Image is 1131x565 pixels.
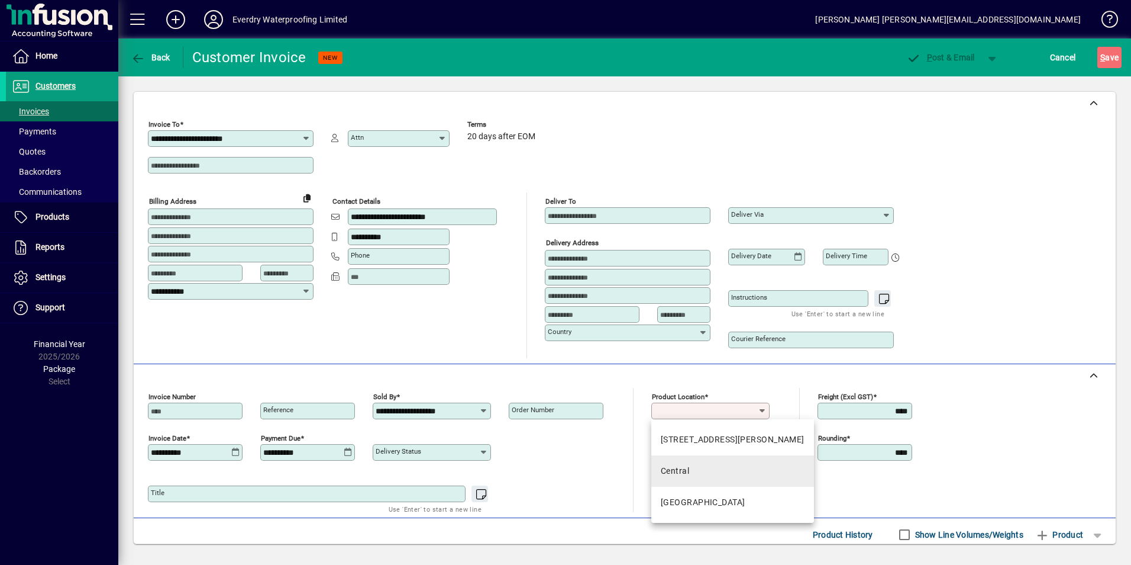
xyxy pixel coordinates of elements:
span: Cancel [1050,48,1076,67]
mat-option: 14 Tanya Street [651,424,814,455]
button: Copy to Delivery address [298,188,316,207]
mat-label: Deliver To [545,197,576,206]
span: Financial Year [34,339,85,349]
a: Communications [6,182,118,202]
span: Products [35,212,69,221]
span: Backorders [12,167,61,176]
span: S [1100,53,1105,62]
span: Package [43,364,75,374]
button: Cancel [1047,47,1079,68]
mat-label: Sold by [373,393,396,401]
mat-label: Invoice date [148,434,186,442]
span: Payments [12,127,56,136]
mat-label: Courier Reference [731,335,786,343]
mat-label: Product location [652,393,705,401]
mat-label: Delivery status [376,447,421,455]
mat-label: Delivery time [826,252,867,260]
a: Backorders [6,162,118,182]
span: ave [1100,48,1119,67]
a: Settings [6,263,118,293]
span: Reports [35,242,64,252]
a: Invoices [6,101,118,121]
div: Central [661,465,689,477]
span: Quotes [12,147,46,156]
span: 20 days after EOM [467,132,535,142]
a: Quotes [6,142,118,162]
app-page-header-button: Back [118,47,183,68]
a: Support [6,293,118,323]
span: Settings [35,272,66,282]
a: Knowledge Base [1093,2,1116,41]
button: Post & Email [900,47,981,68]
div: Customer Invoice [192,48,306,67]
span: Product [1035,525,1083,544]
span: P [927,53,932,62]
mat-label: Invoice number [148,393,196,401]
button: Product [1029,524,1089,545]
mat-option: Central [651,455,814,487]
button: Back [128,47,173,68]
span: NEW [323,54,338,62]
mat-label: Invoice To [148,120,180,129]
span: Product History [813,525,873,544]
mat-label: Freight (excl GST) [818,393,873,401]
button: Add [157,9,195,30]
mat-label: Payment due [261,434,300,442]
mat-option: Queenstown [651,487,814,518]
span: Support [35,303,65,312]
button: Product History [808,524,878,545]
mat-hint: Use 'Enter' to start a new line [791,307,884,320]
span: Back [131,53,170,62]
mat-label: Deliver via [731,210,764,219]
div: [STREET_ADDRESS][PERSON_NAME] [661,434,804,446]
a: Reports [6,233,118,262]
a: Payments [6,121,118,142]
span: Invoices [12,107,49,116]
mat-label: Attn [351,133,364,142]
span: ost & Email [906,53,975,62]
a: Home [6,41,118,71]
mat-hint: Use 'Enter' to start a new line [389,502,482,516]
label: Show Line Volumes/Weights [913,529,1023,541]
div: Everdry Waterproofing Limited [232,10,347,29]
mat-label: Order number [512,406,554,414]
mat-label: Reference [263,406,293,414]
div: [PERSON_NAME] [PERSON_NAME][EMAIL_ADDRESS][DOMAIN_NAME] [815,10,1081,29]
div: [GEOGRAPHIC_DATA] [661,496,745,509]
mat-label: Phone [351,251,370,259]
span: Customers [35,81,76,91]
mat-label: Instructions [731,293,767,301]
a: Products [6,203,118,232]
mat-label: Country [548,328,571,336]
mat-label: Delivery date [731,252,771,260]
mat-label: Rounding [818,434,846,442]
span: Communications [12,187,82,197]
mat-label: Title [151,489,164,497]
span: Home [35,51,57,60]
button: Save [1097,47,1122,68]
button: Profile [195,9,232,30]
span: Terms [467,121,538,129]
